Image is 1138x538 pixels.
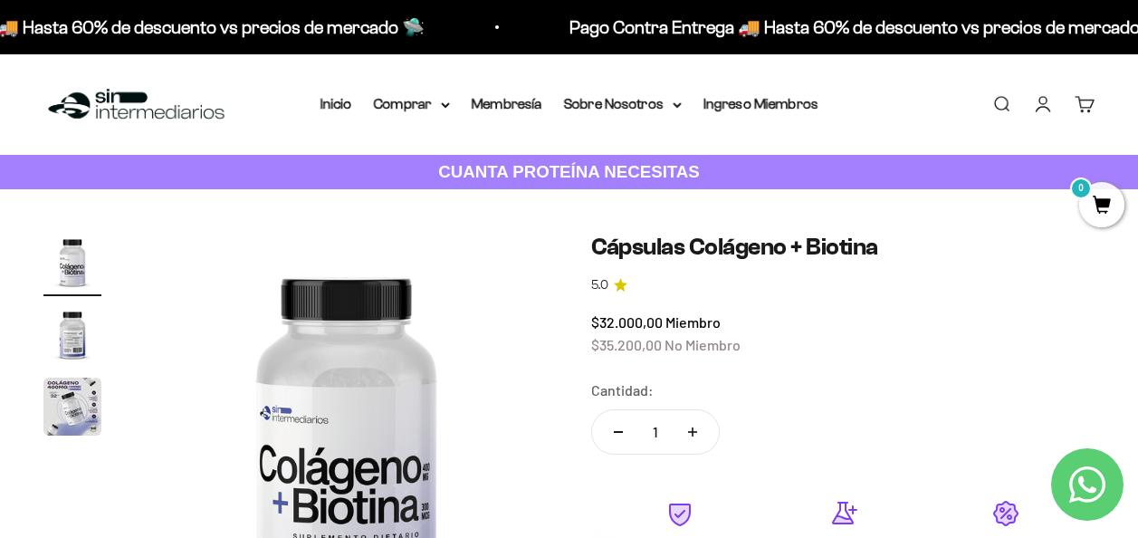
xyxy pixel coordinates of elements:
[703,96,818,111] a: Ingreso Miembros
[591,379,654,402] label: Cantidad:
[43,233,101,296] button: Ir al artículo 1
[43,378,101,436] img: Cápsulas Colágeno + Biotina
[43,378,101,441] button: Ir al artículo 3
[665,313,721,331] span: Miembro
[591,313,663,331] span: $32.000,00
[564,92,682,116] summary: Sobre Nosotros
[374,92,450,116] summary: Comprar
[1079,197,1124,216] a: 0
[665,336,741,353] span: No Miembro
[591,336,662,353] span: $35.200,00
[592,410,645,454] button: Reducir cantidad
[591,275,608,295] span: 5.0
[591,275,1095,295] a: 5.05.0 de 5.0 estrellas
[591,233,1095,261] h1: Cápsulas Colágeno + Biotina
[43,305,101,363] img: Cápsulas Colágeno + Biotina
[472,96,542,111] a: Membresía
[43,305,101,369] button: Ir al artículo 2
[43,233,101,291] img: Cápsulas Colágeno + Biotina
[666,410,719,454] button: Aumentar cantidad
[1070,178,1092,199] mark: 0
[320,96,352,111] a: Inicio
[438,162,700,181] strong: CUANTA PROTEÍNA NECESITAS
